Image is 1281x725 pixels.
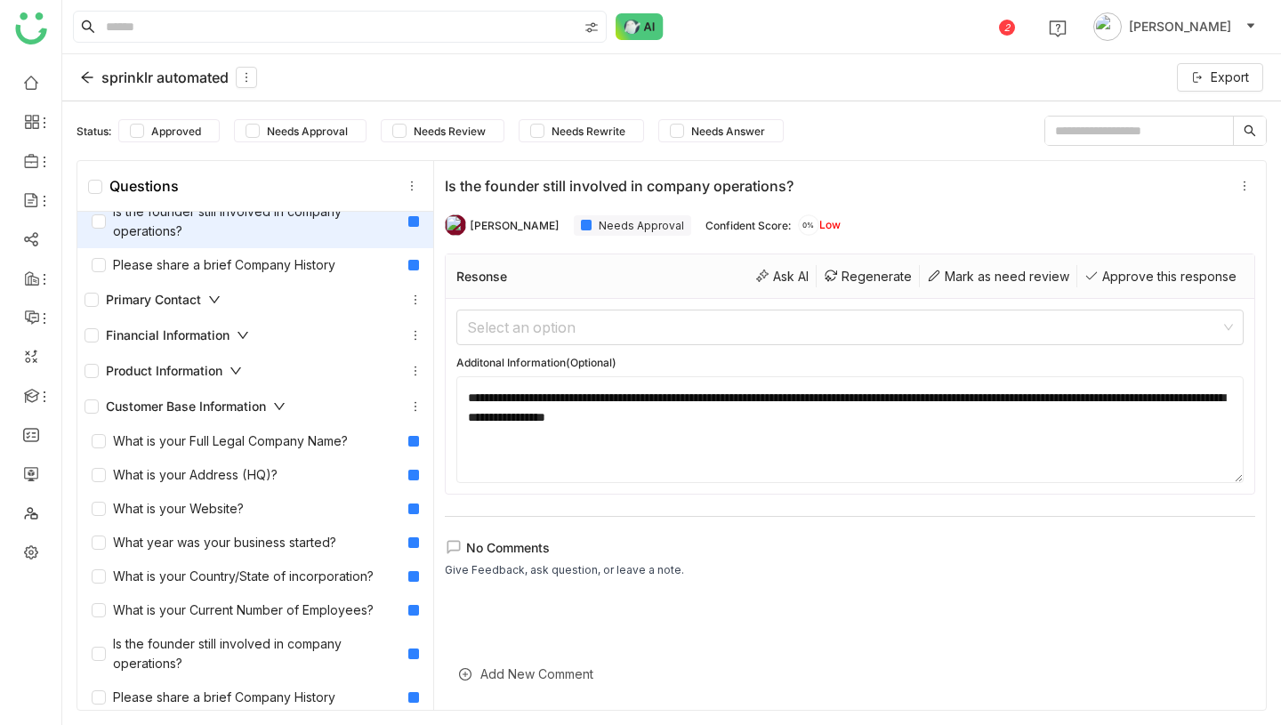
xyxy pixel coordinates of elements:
[92,600,374,620] div: What is your Current Number of Employees?
[80,67,257,88] div: sprinklr automated
[85,397,286,416] div: Customer Base Information
[999,20,1015,36] div: 2
[85,326,249,345] div: Financial Information
[445,561,684,579] div: Give Feedback, ask question, or leave a note.
[77,282,433,318] div: Primary Contact
[445,538,463,556] img: lms-comment.svg
[92,499,244,519] div: What is your Website?
[798,214,841,236] div: Low
[77,389,433,424] div: Customer Base Information
[1090,12,1260,41] button: [PERSON_NAME]
[92,567,374,586] div: What is your Country/State of incorporation?
[15,12,47,44] img: logo
[1049,20,1067,37] img: help.svg
[584,20,599,35] img: search-type.svg
[1211,68,1249,87] span: Export
[456,269,507,284] div: Resonse
[466,540,550,555] span: No Comments
[684,125,772,138] span: Needs Answer
[92,431,348,451] div: What is your Full Legal Company Name?
[616,13,664,40] img: ask-buddy-normal.svg
[445,214,466,236] img: 614311cd187b40350527aed2
[798,222,819,229] span: 0%
[77,125,111,138] div: Status:
[1129,17,1231,36] span: [PERSON_NAME]
[470,219,560,232] div: [PERSON_NAME]
[92,255,335,275] div: Please share a brief Company History
[456,356,1244,369] div: Additonal Information(Optional)
[445,652,1255,696] div: Add New Comment
[77,318,433,353] div: Financial Information
[574,215,691,236] div: Needs Approval
[260,125,355,138] span: Needs Approval
[92,533,336,552] div: What year was your business started?
[748,265,817,287] div: Ask AI
[85,361,242,381] div: Product Information
[92,202,401,241] div: Is the founder still involved in company operations?
[920,265,1077,287] div: Mark as need review
[544,125,632,138] span: Needs Rewrite
[85,290,221,310] div: Primary Contact
[407,125,493,138] span: Needs Review
[92,688,335,707] div: Please share a brief Company History
[817,265,920,287] div: Regenerate
[92,634,401,673] div: Is the founder still involved in company operations?
[1077,265,1244,287] div: Approve this response
[1177,63,1263,92] button: Export
[92,465,278,485] div: What is your Address (HQ)?
[144,125,208,138] span: Approved
[1093,12,1122,41] img: avatar
[88,177,179,195] div: Questions
[705,219,791,232] div: Confident Score:
[445,177,1227,195] div: Is the founder still involved in company operations?
[77,353,433,389] div: Product Information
